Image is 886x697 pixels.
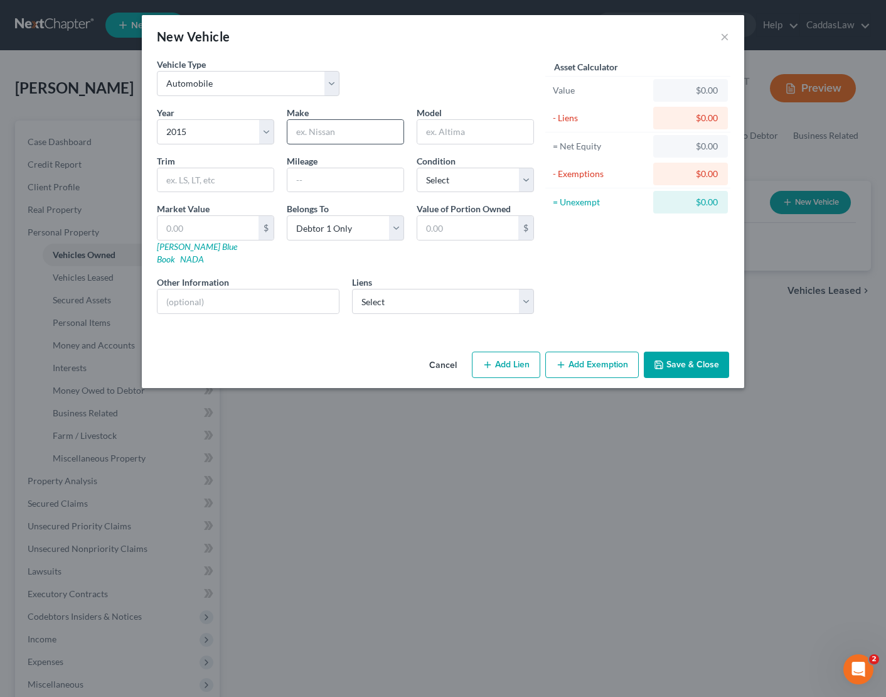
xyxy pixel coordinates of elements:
div: $ [259,216,274,240]
label: Mileage [287,154,318,168]
input: -- [287,168,403,192]
label: Market Value [157,202,210,215]
label: Asset Calculator [554,60,618,73]
input: ex. Altima [417,120,533,144]
label: Value of Portion Owned [417,202,511,215]
label: Vehicle Type [157,58,206,71]
span: 2 [869,654,879,664]
div: $0.00 [663,112,718,124]
span: Make [287,107,309,118]
label: Year [157,106,174,119]
div: - Liens [553,112,648,124]
button: × [720,29,729,44]
button: Add Lien [472,352,540,378]
button: Add Exemption [545,352,639,378]
label: Condition [417,154,456,168]
input: ex. Nissan [287,120,403,144]
button: Cancel [419,353,467,378]
input: (optional) [157,289,339,313]
a: NADA [180,254,204,264]
div: = Net Equity [553,140,648,153]
span: Belongs To [287,203,329,214]
div: - Exemptions [553,168,648,180]
div: $ [518,216,533,240]
div: New Vehicle [157,28,230,45]
input: ex. LS, LT, etc [157,168,274,192]
iframe: Intercom live chat [843,654,873,684]
div: $0.00 [663,84,718,97]
div: $0.00 [663,168,718,180]
input: 0.00 [417,216,518,240]
div: Value [553,84,648,97]
label: Other Information [157,276,229,289]
a: [PERSON_NAME] Blue Book [157,241,237,264]
div: $0.00 [663,140,718,153]
label: Trim [157,154,175,168]
div: $0.00 [663,196,718,208]
div: = Unexempt [553,196,648,208]
input: 0.00 [157,216,259,240]
label: Liens [352,276,372,289]
label: Model [417,106,442,119]
button: Save & Close [644,352,729,378]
